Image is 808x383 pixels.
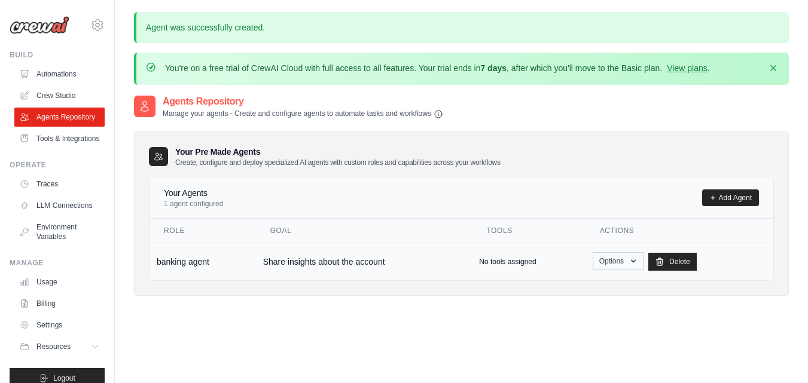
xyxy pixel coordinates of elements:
[256,219,472,243] th: Goal
[667,63,707,73] a: View plans
[14,108,105,127] a: Agents Repository
[150,219,256,243] th: Role
[36,342,71,351] span: Resources
[14,217,105,246] a: Environment Variables
[14,65,105,84] a: Automations
[14,272,105,292] a: Usage
[593,252,644,270] button: Options
[14,174,105,194] a: Traces
[53,373,75,383] span: Logout
[14,294,105,313] a: Billing
[10,160,105,170] div: Operate
[472,219,585,243] th: Tools
[150,243,256,280] td: banking agent
[702,189,759,206] a: Add Agent
[14,86,105,105] a: Crew Studio
[175,146,501,167] h3: Your Pre Made Agents
[10,258,105,268] div: Manage
[14,129,105,148] a: Tools & Integrations
[164,199,223,209] p: 1 agent configured
[648,253,697,271] a: Delete
[164,187,223,199] h4: Your Agents
[586,219,773,243] th: Actions
[14,196,105,215] a: LLM Connections
[480,63,507,73] strong: 7 days
[163,109,443,119] p: Manage your agents - Create and configure agents to automate tasks and workflows
[256,243,472,280] td: Share insights about the account
[10,50,105,60] div: Build
[175,158,501,167] p: Create, configure and deploy specialized AI agents with custom roles and capabilities across your...
[165,62,710,74] p: You're on a free trial of CrewAI Cloud with full access to all features. Your trial ends in , aft...
[14,315,105,335] a: Settings
[163,94,443,109] h2: Agents Repository
[10,16,69,34] img: Logo
[479,257,536,266] p: No tools assigned
[134,12,789,43] p: Agent was successfully created.
[14,337,105,356] button: Resources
